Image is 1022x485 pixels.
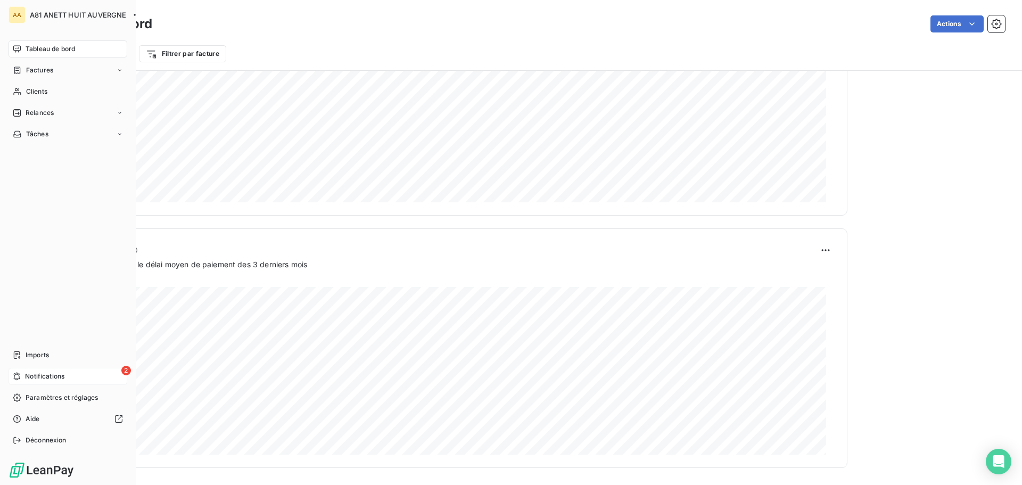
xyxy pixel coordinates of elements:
span: Relances [26,108,54,118]
span: Paramètres et réglages [26,393,98,402]
span: Tâches [26,129,48,139]
span: Factures [26,65,53,75]
div: AA [9,6,26,23]
span: A81 ANETT HUIT AUVERGNE [30,11,126,19]
span: Clients [26,87,47,96]
a: Aide [9,410,127,428]
button: Filtrer par facture [139,45,226,62]
span: Déconnexion [26,435,67,445]
button: Actions [930,15,984,32]
div: Open Intercom Messenger [986,449,1011,474]
span: Notifications [25,372,64,381]
span: Imports [26,350,49,360]
img: Logo LeanPay [9,462,75,479]
span: Prévisionnel basé sur le délai moyen de paiement des 3 derniers mois [60,259,307,270]
span: Tableau de bord [26,44,75,54]
span: 2 [121,366,131,375]
span: Aide [26,414,40,424]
